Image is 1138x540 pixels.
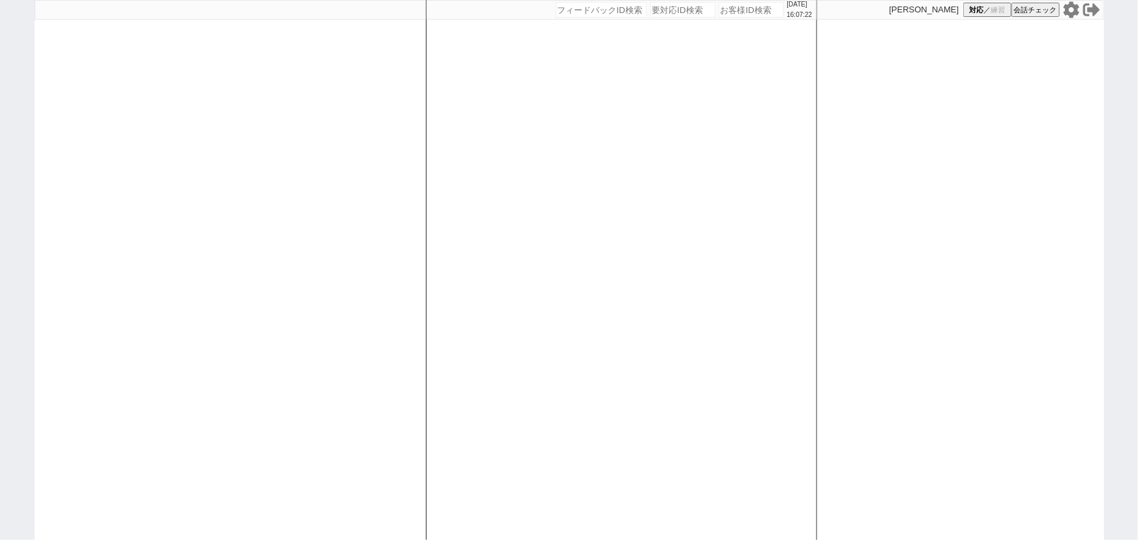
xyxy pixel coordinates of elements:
[963,3,1011,17] button: 対応／練習
[890,5,959,15] p: [PERSON_NAME]
[1014,5,1057,15] span: 会話チェック
[1011,3,1060,17] button: 会話チェック
[991,5,1005,15] span: 練習
[556,2,647,18] input: フィードバックID検索
[719,2,784,18] input: お客様ID検索
[650,2,715,18] input: 要対応ID検索
[969,5,983,15] span: 対応
[787,10,813,20] p: 16:07:22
